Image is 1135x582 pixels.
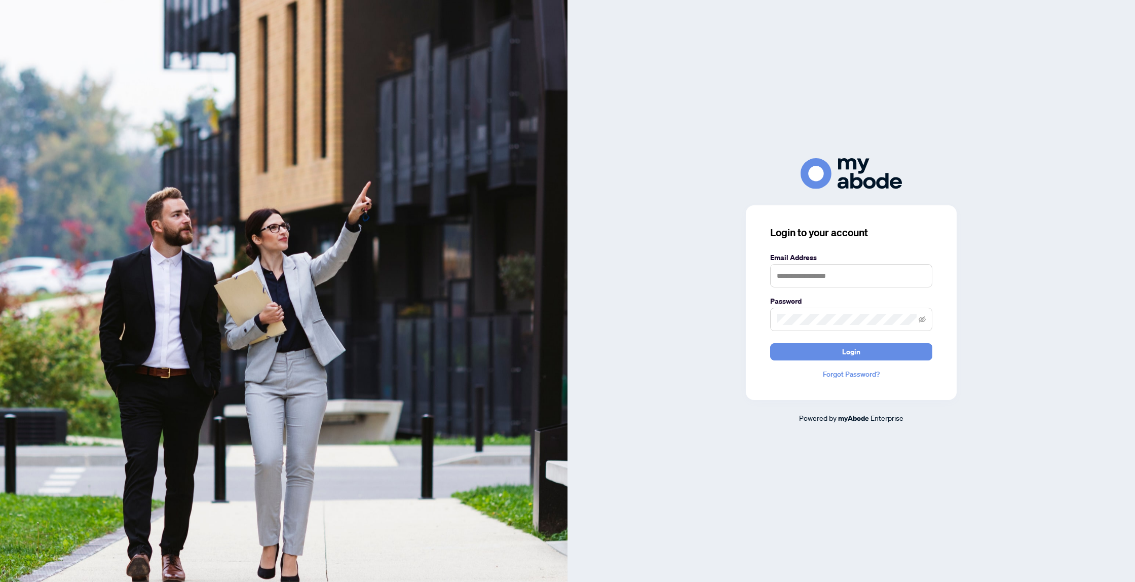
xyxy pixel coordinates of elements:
img: ma-logo [801,158,902,189]
span: Enterprise [871,413,903,422]
span: Powered by [799,413,837,422]
button: Login [770,343,932,360]
h3: Login to your account [770,226,932,240]
label: Email Address [770,252,932,263]
label: Password [770,296,932,307]
span: eye-invisible [919,316,926,323]
a: myAbode [838,413,869,424]
a: Forgot Password? [770,369,932,380]
span: Login [842,344,860,360]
